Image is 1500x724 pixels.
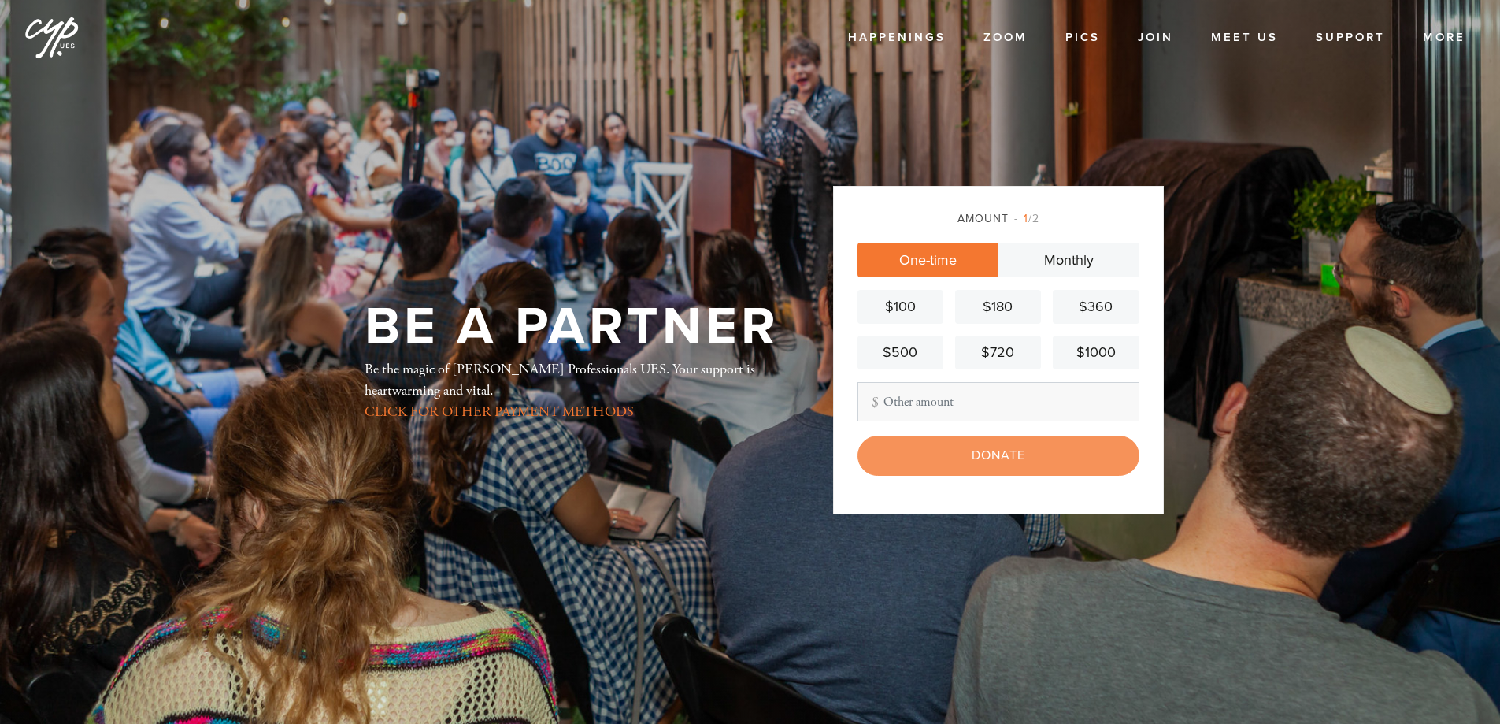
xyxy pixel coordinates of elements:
img: cyp%20logo%20%28Jan%202025%29.png [24,8,80,65]
a: More [1411,23,1477,53]
a: $180 [955,290,1041,324]
a: Meet Us [1199,23,1290,53]
a: $1000 [1053,336,1139,369]
a: $100 [857,290,943,324]
input: Other amount [857,382,1139,421]
span: 1 [1024,212,1028,225]
a: $360 [1053,290,1139,324]
div: $1000 [1059,342,1132,363]
a: Join [1126,23,1185,53]
div: Amount [857,210,1139,227]
h1: Be a Partner [365,302,780,353]
a: One-time [857,243,998,277]
a: Monthly [998,243,1139,277]
div: Be the magic of [PERSON_NAME] Professionals UES. Your support is heartwarming and vital. [365,358,782,422]
a: $500 [857,336,943,369]
a: Zoom [972,23,1039,53]
a: Support [1304,23,1397,53]
a: CLICK FOR OTHER PAYMENT METHODS [365,403,634,421]
div: $180 [961,296,1035,317]
div: $720 [961,342,1035,363]
div: $360 [1059,296,1132,317]
a: Pics [1054,23,1112,53]
a: $720 [955,336,1041,369]
span: /2 [1014,212,1039,225]
a: Happenings [836,23,957,53]
div: $500 [864,342,937,363]
div: $100 [864,296,937,317]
